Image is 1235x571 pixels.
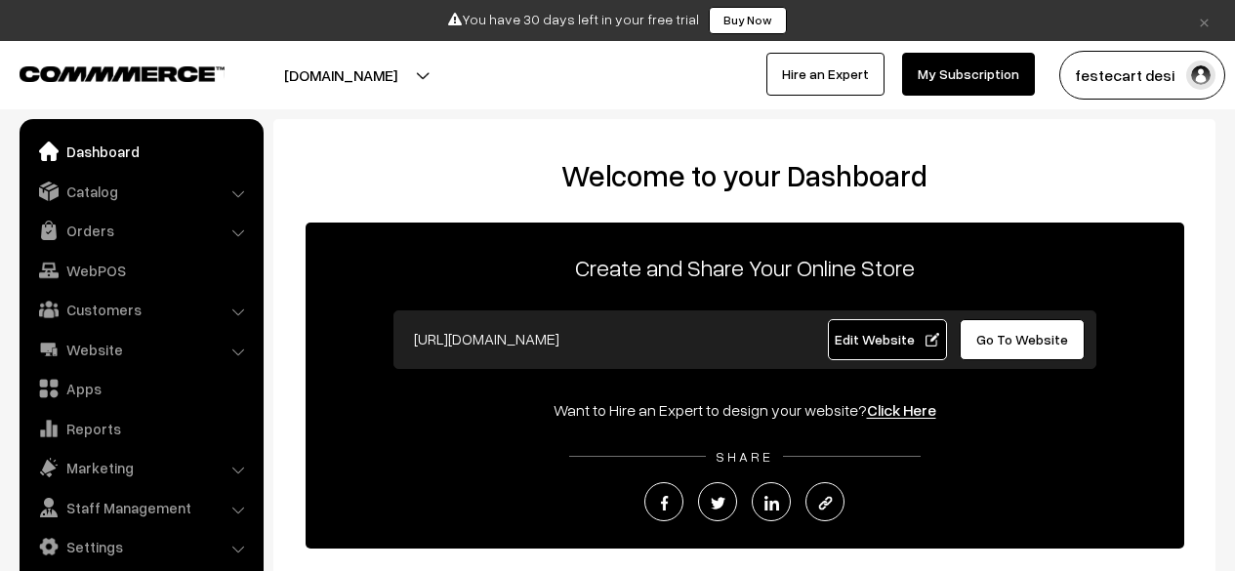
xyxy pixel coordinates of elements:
a: Website [24,332,257,367]
h2: Welcome to your Dashboard [293,158,1196,193]
a: WebPOS [24,253,257,288]
a: Hire an Expert [766,53,885,96]
a: Staff Management [24,490,257,525]
p: Create and Share Your Online Store [306,250,1184,285]
a: COMMMERCE [20,61,190,84]
span: SHARE [706,448,783,465]
a: Catalog [24,174,257,209]
a: Dashboard [24,134,257,169]
a: Customers [24,292,257,327]
a: × [1191,9,1217,32]
a: Marketing [24,450,257,485]
a: Apps [24,371,257,406]
a: Go To Website [960,319,1086,360]
img: COMMMERCE [20,66,225,81]
a: Click Here [867,400,936,420]
span: Edit Website [835,331,939,347]
a: Orders [24,213,257,248]
a: Settings [24,529,257,564]
button: festecart desi [1059,51,1225,100]
a: Edit Website [828,319,947,360]
a: My Subscription [902,53,1035,96]
span: Go To Website [976,331,1068,347]
div: You have 30 days left in your free trial [7,7,1228,34]
a: Buy Now [709,7,787,34]
div: Want to Hire an Expert to design your website? [306,398,1184,422]
img: user [1186,61,1215,90]
button: [DOMAIN_NAME] [216,51,466,100]
a: Reports [24,411,257,446]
